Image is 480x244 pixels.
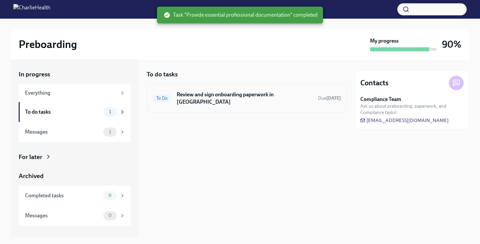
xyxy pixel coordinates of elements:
h3: 90% [442,38,461,50]
a: Everything [19,84,131,102]
span: Ask us about preboarding, paperwork, and Compliance tasks! [360,103,464,116]
a: To do tasks1 [19,102,131,122]
span: 1 [105,129,115,134]
a: Messages0 [19,206,131,226]
span: To Do [152,96,171,101]
div: Messages [25,128,101,136]
div: Messages [25,212,101,219]
img: CharlieHealth [13,4,50,15]
span: October 20th, 2025 08:00 [318,95,341,101]
a: For later [19,153,131,161]
div: For later [19,153,42,161]
h2: Preboarding [19,38,77,51]
strong: [DATE] [326,95,341,101]
span: Task "Provide essential professional documentation" completed [164,11,318,19]
a: Completed tasks9 [19,186,131,206]
span: 9 [104,193,115,198]
a: In progress [19,70,131,79]
a: To DoReview and sign onboarding paperwork in [GEOGRAPHIC_DATA]Due[DATE] [152,90,341,107]
strong: Compliance Team [360,96,401,103]
a: [EMAIL_ADDRESS][DOMAIN_NAME] [360,117,449,124]
div: Everything [25,89,117,97]
h5: To do tasks [147,70,178,79]
a: Messages1 [19,122,131,142]
a: Archived [19,172,131,180]
span: 1 [105,109,115,114]
span: 0 [104,213,116,218]
span: Due [318,95,341,101]
h4: Contacts [360,78,389,88]
div: Completed tasks [25,192,101,199]
strong: My progress [370,37,399,45]
h6: Review and sign onboarding paperwork in [GEOGRAPHIC_DATA] [177,91,313,106]
div: To do tasks [25,108,101,116]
